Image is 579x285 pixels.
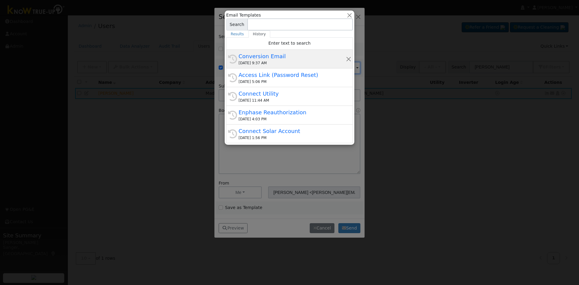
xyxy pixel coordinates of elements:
div: [DATE] 1:56 PM [239,135,346,141]
span: Search [226,18,248,30]
i: History [228,73,237,82]
i: History [228,111,237,120]
span: Email Templates [226,12,261,18]
button: Remove this history [346,56,352,62]
i: History [228,129,237,138]
div: Access Link (Password Reset) [239,71,346,79]
div: [DATE] 11:44 AM [239,98,346,103]
i: History [228,92,237,101]
div: Connect Solar Account [239,127,346,135]
span: Enter text to search [268,41,311,46]
div: Connect Utility [239,90,346,98]
i: History [228,55,237,64]
a: Results [226,30,248,38]
div: [DATE] 5:06 PM [239,79,346,84]
a: History [248,30,271,38]
div: Enphase Reauthorization [239,108,346,116]
div: [DATE] 9:37 AM [239,60,346,66]
div: [DATE] 4:03 PM [239,116,346,122]
div: Conversion Email [239,52,346,60]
